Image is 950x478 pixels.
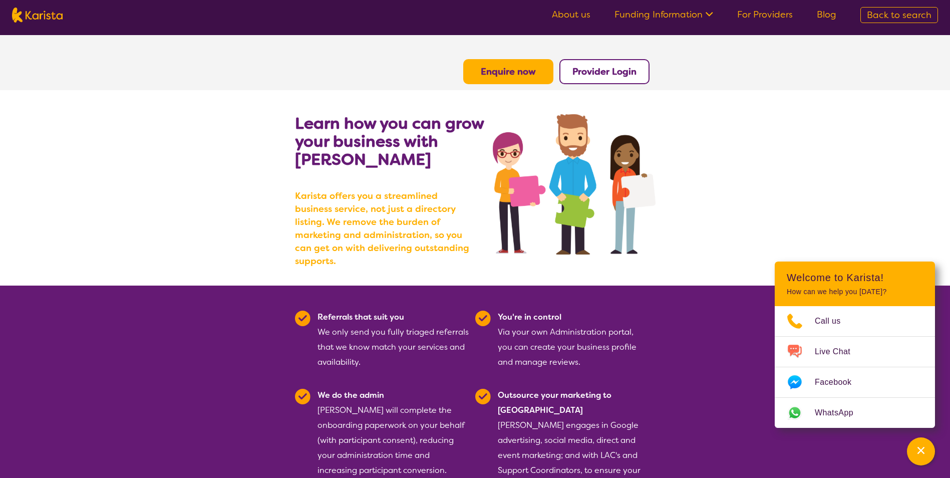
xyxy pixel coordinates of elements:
[552,9,590,21] a: About us
[559,59,650,84] button: Provider Login
[775,262,935,428] div: Channel Menu
[463,59,553,84] button: Enquire now
[907,437,935,465] button: Channel Menu
[867,9,931,21] span: Back to search
[498,390,611,415] b: Outsource your marketing to [GEOGRAPHIC_DATA]
[318,312,404,322] b: Referrals that suit you
[295,113,484,170] b: Learn how you can grow your business with [PERSON_NAME]
[860,7,938,23] a: Back to search
[815,344,862,359] span: Live Chat
[787,288,923,296] p: How can we help you [DATE]?
[498,310,650,370] div: Via your own Administration portal, you can create your business profile and manage reviews.
[475,311,491,326] img: Tick
[815,375,863,390] span: Facebook
[817,9,836,21] a: Blog
[295,311,310,326] img: Tick
[737,9,793,21] a: For Providers
[498,312,561,322] b: You're in control
[475,389,491,404] img: Tick
[787,272,923,284] h2: Welcome to Karista!
[481,66,536,78] a: Enquire now
[775,398,935,428] a: Web link opens in a new tab.
[815,314,853,329] span: Call us
[295,389,310,404] img: Tick
[614,9,713,21] a: Funding Information
[815,405,865,420] span: WhatsApp
[572,66,637,78] a: Provider Login
[295,189,475,268] b: Karista offers you a streamlined business service, not just a directory listing. We remove the bu...
[318,390,384,400] b: We do the admin
[493,114,655,255] img: grow your business with Karista
[318,310,469,370] div: We only send you fully triaged referrals that we know match your services and availability.
[12,8,63,23] img: Karista logo
[775,306,935,428] ul: Choose channel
